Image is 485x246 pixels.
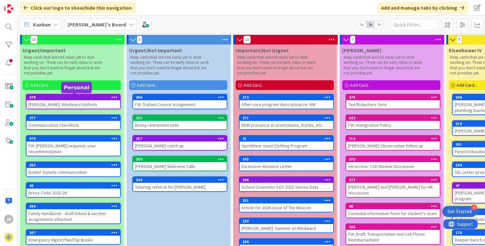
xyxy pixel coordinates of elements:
[136,157,227,162] div: 354
[346,156,440,171] div: 370Veracross- CSE Module Discussion
[133,136,227,142] div: 357
[243,82,264,88] span: Add Card...
[242,240,333,244] div: 289
[239,114,334,130] a: 371DEIB presence at orientations, B2SNs, etc.
[26,162,120,176] div: 363Dunkin' Donuts communication
[242,136,333,141] div: 41
[136,178,227,182] div: 344
[237,55,317,76] p: Keep cards that are not ready yet to start working on. These can be early ideas or work that you ...
[349,95,440,100] div: 375
[137,82,158,88] span: Add Card...
[129,47,182,54] span: Urgent/Not Important
[26,142,120,156] div: FW: [PERSON_NAME] requests your recommendation
[346,136,440,150] div: 112[PERSON_NAME] Observation follow up
[349,157,440,162] div: 370
[346,114,440,130] a: 323FW: Immigration Policy
[133,94,227,100] div: 366
[240,115,333,129] div: 371DEIB presence at orientations, B2SNs, etc.
[30,82,51,88] span: Add Card...
[133,115,227,121] div: 362
[242,95,333,100] div: 372
[26,100,120,109] div: [PERSON_NAME]: Windward Uniform
[346,162,440,171] div: Veracross- CSE Module Discussion
[242,157,333,162] div: 345
[240,94,333,100] div: 372
[23,47,66,54] span: Urgent/Important
[26,94,120,100] div: 378
[240,156,333,171] div: 345Excessive Absence Letter
[240,121,333,129] div: DEIB presence at orientations, B2SNs, etc.
[346,177,440,197] div: 373[PERSON_NAME] and [PERSON_NAME] for HR discussion
[26,115,120,121] div: 377
[346,203,440,218] div: 98Custodial information form for student's team
[239,176,334,192] a: 346School Counselor EOY 2025 Survey Data
[26,114,121,130] a: 377Communication Checklists
[26,168,120,176] div: Dunkin' Donuts communication
[133,142,227,150] div: [PERSON_NAME] catch up
[350,82,371,88] span: Add Card...
[442,206,477,217] div: Open Get Started checklist, remaining modules: 4
[133,100,227,109] div: FW: Traliant Course Assignment
[240,183,333,191] div: School Counselor EOY 2025 Survey Data
[26,94,121,109] a: 378[PERSON_NAME]: Windward Uniform
[14,1,29,9] span: Support
[349,225,440,229] div: 265
[242,178,333,182] div: 346
[240,156,333,162] div: 345
[346,230,440,244] div: FW: Draft: Transportation and Cell Phone Reimbursement
[390,19,439,30] input: Quick Filter...
[457,36,462,44] span: 9
[366,21,375,28] span: 2x
[133,177,227,191] div: 344Tutoring referral for [PERSON_NAME]
[26,162,121,177] a: 363Dunkin' Donuts communication
[29,116,120,120] div: 377
[377,2,468,14] div: Add and manage tabs by clicking
[24,55,104,76] p: Keep cards that are not ready yet to start working on. These can be early ideas or work that you ...
[471,204,477,210] div: 4
[26,230,120,244] div: 307Emergency Mgmt Plan/Flip Books
[240,218,333,224] div: 330
[346,115,440,129] div: 323FW: Immigration Policy
[346,203,440,209] div: 98
[240,224,333,232] div: [PERSON_NAME]: Summer at Windward
[133,156,227,171] div: 354[PERSON_NAME] Welcome Calls
[26,183,120,189] div: 46
[240,203,333,212] div: Article for 2026 issue of The Beacon
[242,198,333,203] div: 351
[132,176,227,192] a: 344Tutoring referral for [PERSON_NAME]
[30,36,37,44] span: 10
[344,55,424,76] p: Keep cards that are not ready yet to start working on. These can be early ideas or work that you ...
[26,203,120,209] div: 306
[357,21,366,28] span: 1x
[29,204,120,209] div: 306
[239,156,334,171] a: 345Excessive Absence Letter
[240,142,333,150] div: SpiritWear Used Clothing Program
[240,100,333,109] div: After-care program description re: HW
[239,135,334,151] a: 41SpiritWear Used Clothing Program
[346,183,440,197] div: [PERSON_NAME] and [PERSON_NAME] for HR discussion
[349,204,440,209] div: 98
[132,135,227,151] a: 357[PERSON_NAME] catch up
[346,136,440,142] div: 112
[239,94,334,109] a: 372After-care program description re: HW
[26,183,120,197] div: 46Dress Code 2025-26
[457,82,477,88] span: Add Card...
[26,203,121,224] a: 306Family Handbook - draft linked & section assignments attached
[26,94,120,109] div: 378[PERSON_NAME]: Windward Uniform
[26,135,121,156] a: 376FW: [PERSON_NAME] requests your recommendation
[29,95,120,100] div: 378
[26,203,120,223] div: 306Family Handbook - draft linked & section assignments attached
[240,177,333,183] div: 346
[136,95,227,100] div: 366
[346,115,440,121] div: 323
[29,231,120,235] div: 307
[4,4,13,13] img: Visit kanbanzone.com
[132,114,227,130] a: 362Bonny retirement note
[240,94,333,109] div: 372After-care program description re: HW
[133,115,227,129] div: 362Bonny retirement note
[240,115,333,121] div: 371
[133,162,227,171] div: [PERSON_NAME] Welcome Calls
[67,21,126,28] b: [PERSON_NAME]'s Board
[349,136,440,141] div: 112
[239,218,334,233] a: 330[PERSON_NAME]: Summer at Windward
